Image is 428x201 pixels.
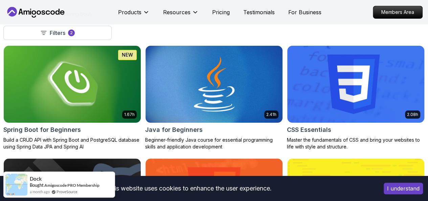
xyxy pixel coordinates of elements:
p: Products [118,8,141,16]
p: 2.41h [266,112,276,117]
a: Java for Beginners card2.41hJava for BeginnersBeginner-friendly Java course for essential program... [145,45,283,150]
button: Products [118,8,150,22]
button: Accept cookies [384,183,423,194]
img: Spring Boot for Beginners card [4,46,141,123]
a: For Business [288,8,321,16]
p: Master the fundamentals of CSS and bring your websites to life with style and structure. [287,137,425,150]
a: Testimonials [243,8,275,16]
p: 2.08h [407,112,418,117]
a: Amigoscode PRO Membership [44,183,99,188]
p: Build a CRUD API with Spring Boot and PostgreSQL database using Spring Data JPA and Spring AI [3,137,141,150]
h2: CSS Essentials [287,125,331,135]
p: NEW [122,52,133,58]
span: Bought [30,182,44,188]
img: Java for Beginners card [145,46,283,123]
div: This website uses cookies to enhance the user experience. [5,181,374,196]
button: Resources [163,8,199,22]
p: Members Area [373,6,422,18]
img: CSS Essentials card [284,44,428,124]
p: 1.67h [124,112,135,117]
p: Beginner-friendly Java course for essential programming skills and application development [145,137,283,150]
a: Spring Boot for Beginners card1.67hNEWSpring Boot for BeginnersBuild a CRUD API with Spring Boot ... [3,45,141,150]
h2: Java for Beginners [145,125,203,135]
a: CSS Essentials card2.08hCSS EssentialsMaster the fundamentals of CSS and bring your websites to l... [287,45,425,150]
p: Filters [50,29,65,37]
span: a month ago [30,189,50,195]
p: Resources [163,8,190,16]
h2: Spring Boot for Beginners [3,125,81,135]
a: ProveSource [57,189,77,195]
button: Filters2 [3,26,112,40]
a: Pricing [212,8,230,16]
p: 2 [70,30,73,36]
span: Dock [30,176,42,182]
a: Members Area [373,6,423,19]
img: provesource social proof notification image [5,174,27,196]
